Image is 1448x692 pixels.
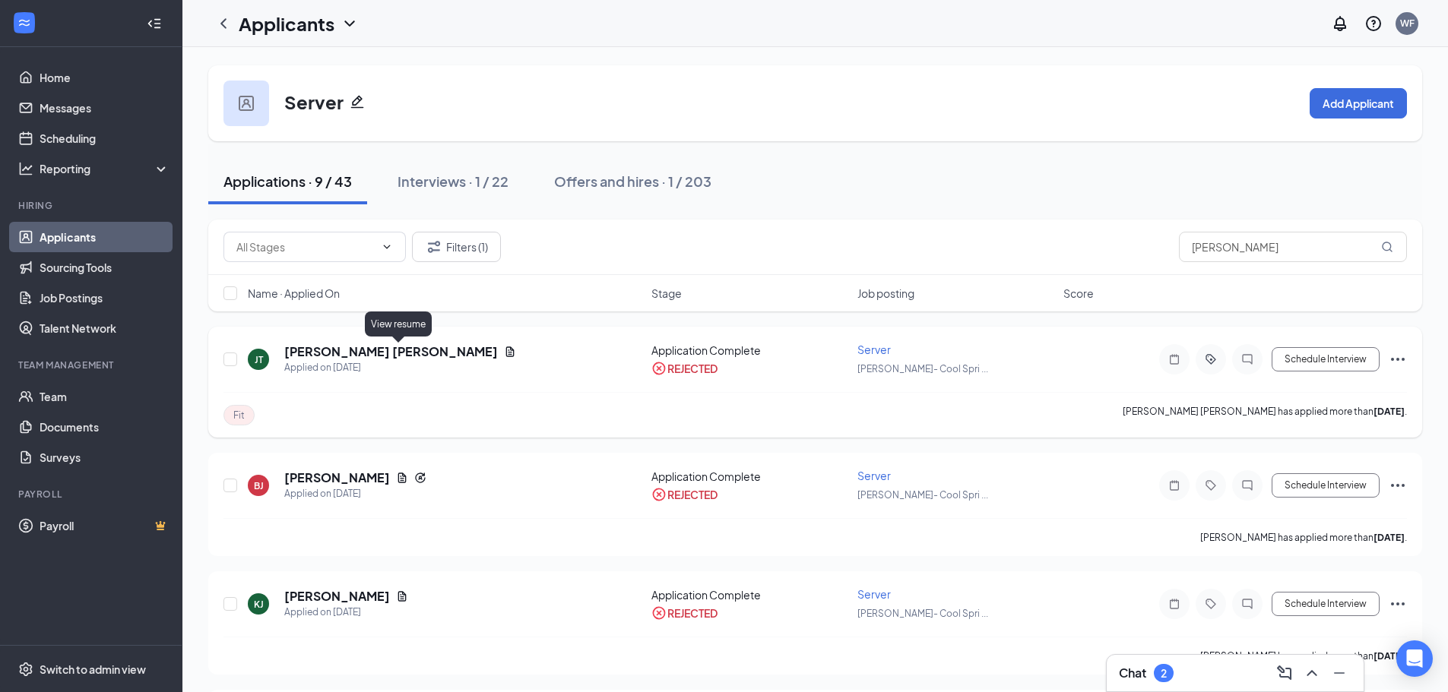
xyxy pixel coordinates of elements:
a: Home [40,62,170,93]
span: [PERSON_NAME]- Cool Spri ... [857,489,988,501]
h5: [PERSON_NAME] [284,469,390,486]
a: Job Postings [40,283,170,313]
svg: Tag [1202,479,1220,491]
img: user icon [239,96,254,111]
span: Score [1063,286,1094,301]
span: Job posting [857,286,914,301]
a: PayrollCrown [40,510,170,541]
div: Interviews · 1 / 22 [398,172,509,191]
svg: Ellipses [1389,595,1407,613]
div: REJECTED [667,605,718,621]
div: Applied on [DATE] [284,486,426,501]
div: Application Complete [651,343,848,358]
div: Team Management [18,359,166,371]
span: [PERSON_NAME]- Cool Spri ... [857,363,988,374]
div: JT [255,353,263,366]
button: Schedule Interview [1272,473,1380,498]
span: Fit [233,409,245,422]
b: [DATE] [1374,650,1405,662]
svg: Filter [425,238,443,256]
div: Application Complete [651,587,848,602]
span: Server [857,469,891,482]
div: Applied on [DATE] [284,360,516,375]
svg: Analysis [18,161,33,176]
a: Talent Network [40,313,170,343]
button: ComposeMessage [1272,661,1297,685]
a: Documents [40,412,170,442]
input: All Stages [236,239,375,255]
div: Hiring [18,199,166,212]
span: [PERSON_NAME]- Cool Spri ... [857,608,988,619]
div: Payroll [18,488,166,501]
svg: CrossCircle [651,605,667,621]
div: WF [1400,17,1415,30]
a: Applicants [40,222,170,252]
input: Search in applications [1179,232,1407,262]
a: Team [40,381,170,412]
b: [DATE] [1374,406,1405,417]
div: Applied on [DATE] [284,605,408,620]
svg: Ellipses [1389,476,1407,495]
svg: Note [1165,598,1183,610]
span: Name · Applied On [248,286,340,301]
button: ChevronUp [1300,661,1324,685]
svg: ChatInactive [1238,353,1256,365]
span: Stage [651,286,682,301]
div: BJ [254,479,264,492]
a: Sourcing Tools [40,252,170,283]
svg: Ellipses [1389,350,1407,368]
svg: ChevronDown [341,14,359,33]
h1: Applicants [239,11,334,36]
h3: Chat [1119,665,1146,681]
svg: Document [396,472,408,484]
span: Server [857,587,891,601]
div: Open Intercom Messenger [1396,640,1433,677]
p: [PERSON_NAME] has applied more than . [1200,531,1407,544]
svg: ChatInactive [1238,479,1256,491]
svg: ComposeMessage [1275,664,1294,682]
button: Schedule Interview [1272,592,1380,616]
div: KJ [254,598,264,611]
b: [DATE] [1374,532,1405,543]
span: Server [857,343,891,356]
svg: CrossCircle [651,487,667,502]
a: Scheduling [40,123,170,153]
svg: Notifications [1331,14,1349,33]
div: View resume [365,311,432,337]
svg: ChatInactive [1238,598,1256,610]
svg: Collapse [147,16,162,31]
div: Offers and hires · 1 / 203 [554,172,711,191]
div: Application Complete [651,469,848,484]
svg: QuestionInfo [1364,14,1383,33]
h3: Server [284,89,344,115]
button: Filter Filters (1) [412,232,501,262]
svg: Document [504,346,516,358]
svg: Note [1165,353,1183,365]
button: Add Applicant [1310,88,1407,118]
h5: [PERSON_NAME] [284,588,390,605]
svg: Minimize [1330,664,1348,682]
svg: Settings [18,662,33,677]
p: [PERSON_NAME] has applied more than . [1200,649,1407,662]
p: [PERSON_NAME] [PERSON_NAME] has applied more than . [1123,405,1407,425]
svg: MagnifyingGlass [1381,241,1393,253]
h5: [PERSON_NAME] [PERSON_NAME] [284,343,498,360]
svg: WorkstreamLogo [17,15,32,30]
svg: Document [396,590,408,602]
div: Reporting [40,161,170,176]
div: Applications · 9 / 43 [223,172,352,191]
button: Schedule Interview [1272,347,1380,371]
svg: ChevronDown [381,241,393,253]
svg: ChevronUp [1303,664,1321,682]
div: REJECTED [667,487,718,502]
div: 2 [1161,667,1167,680]
svg: Pencil [350,94,365,109]
svg: CrossCircle [651,361,667,376]
svg: Note [1165,479,1183,491]
a: Messages [40,93,170,123]
svg: ChevronLeft [214,14,233,33]
svg: Tag [1202,598,1220,610]
a: Surveys [40,442,170,472]
div: REJECTED [667,361,718,376]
